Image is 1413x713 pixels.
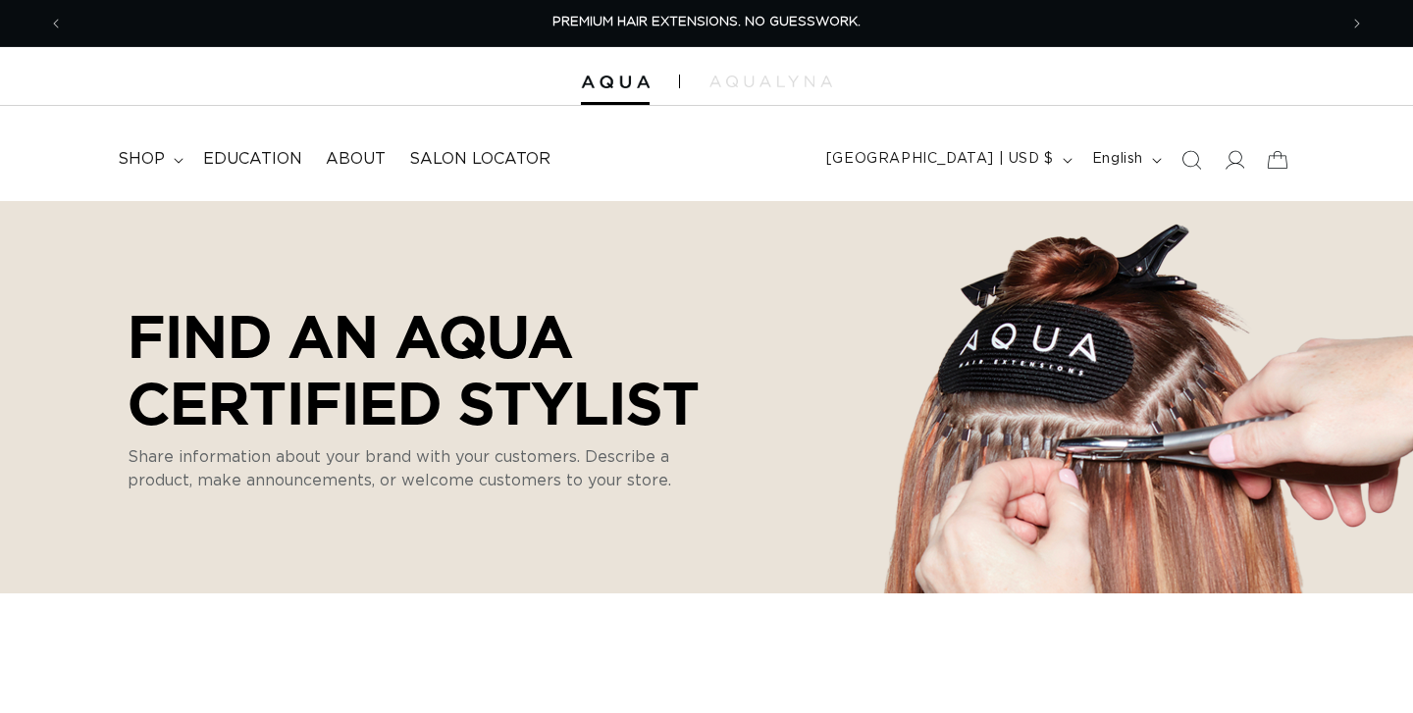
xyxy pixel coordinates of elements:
[326,149,386,170] span: About
[191,137,314,181] a: Education
[106,137,191,181] summary: shop
[128,445,697,492] p: Share information about your brand with your customers. Describe a product, make announcements, o...
[1170,138,1213,181] summary: Search
[409,149,550,170] span: Salon Locator
[203,149,302,170] span: Education
[34,5,78,42] button: Previous announcement
[581,76,650,89] img: Aqua Hair Extensions
[814,141,1080,178] button: [GEOGRAPHIC_DATA] | USD $
[118,149,165,170] span: shop
[709,76,832,87] img: aqualyna.com
[1092,149,1143,170] span: English
[1080,141,1170,178] button: English
[314,137,397,181] a: About
[552,16,861,28] span: PREMIUM HAIR EXTENSIONS. NO GUESSWORK.
[1335,5,1379,42] button: Next announcement
[128,302,726,435] p: Find an AQUA Certified Stylist
[826,149,1054,170] span: [GEOGRAPHIC_DATA] | USD $
[397,137,562,181] a: Salon Locator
